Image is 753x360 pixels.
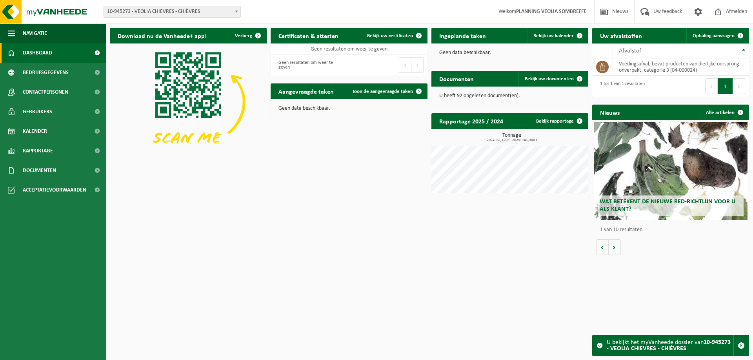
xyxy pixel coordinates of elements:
a: Bekijk uw documenten [518,71,587,87]
span: Bekijk uw certificaten [367,33,413,38]
button: Previous [705,78,718,94]
iframe: chat widget [4,343,131,360]
span: Navigatie [23,24,47,43]
h2: Uw afvalstoffen [592,28,650,43]
button: Vorige [596,239,609,255]
span: Gebruikers [23,102,52,121]
strong: 10-945273 - VEOLIA CHIEVRES - CHIÈVRES [607,339,731,352]
td: voedingsafval, bevat producten van dierlijke oorsprong, onverpakt, categorie 3 (04-000024) [613,58,749,76]
div: 1 tot 1 van 1 resultaten [596,78,645,95]
h2: Rapportage 2025 / 2024 [431,113,511,128]
a: Wat betekent de nieuwe RED-richtlijn voor u als klant? [594,122,748,220]
span: Wat betekent de nieuwe RED-richtlijn voor u als klant? [600,199,735,212]
span: 10-945273 - VEOLIA CHIEVRES - CHIÈVRES [104,6,241,18]
button: Next [733,78,745,94]
button: Volgende [609,239,621,255]
span: Ophaling aanvragen [693,33,735,38]
h2: Nieuws [592,105,627,120]
p: Geen data beschikbaar. [439,50,580,56]
span: Bedrijfsgegevens [23,63,69,82]
span: Verberg [235,33,252,38]
div: U bekijkt het myVanheede dossier van [607,335,733,356]
h2: Documenten [431,71,482,86]
span: Bekijk uw kalender [533,33,574,38]
span: Contactpersonen [23,82,68,102]
p: 1 van 10 resultaten [600,227,745,233]
span: Documenten [23,161,56,180]
div: Geen resultaten om weer te geven [275,56,345,74]
a: Alle artikelen [700,105,748,120]
button: Verberg [229,28,266,43]
td: Geen resultaten om weer te geven [271,43,427,54]
p: Geen data beschikbaar. [278,106,420,111]
span: Kalender [23,121,47,141]
span: 10-945273 - VEOLIA CHIEVRES - CHIÈVRES [104,6,240,17]
span: 2024: 82,120 t - 2025: 141,300 t [435,138,588,142]
h2: Certificaten & attesten [271,28,346,43]
h2: Download nu de Vanheede+ app! [110,28,215,43]
a: Bekijk uw certificaten [361,28,427,43]
span: Dashboard [23,43,52,63]
strong: PLANNING VEOLIA SOMBREFFE [516,9,586,14]
span: Rapportage [23,141,53,161]
button: 1 [718,78,733,94]
span: Afvalstof [619,48,641,54]
button: Previous [399,57,411,73]
a: Toon de aangevraagde taken [346,83,427,99]
button: Next [411,57,424,73]
h2: Ingeplande taken [431,28,494,43]
a: Bekijk uw kalender [527,28,587,43]
img: Download de VHEPlus App [110,43,267,161]
span: Toon de aangevraagde taken [352,89,413,94]
a: Bekijk rapportage [530,113,587,129]
h3: Tonnage [435,133,588,142]
a: Ophaling aanvragen [686,28,748,43]
h2: Aangevraagde taken [271,83,342,99]
span: Bekijk uw documenten [525,76,574,81]
p: U heeft 92 ongelezen document(en). [439,93,580,99]
span: Acceptatievoorwaarden [23,180,86,200]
